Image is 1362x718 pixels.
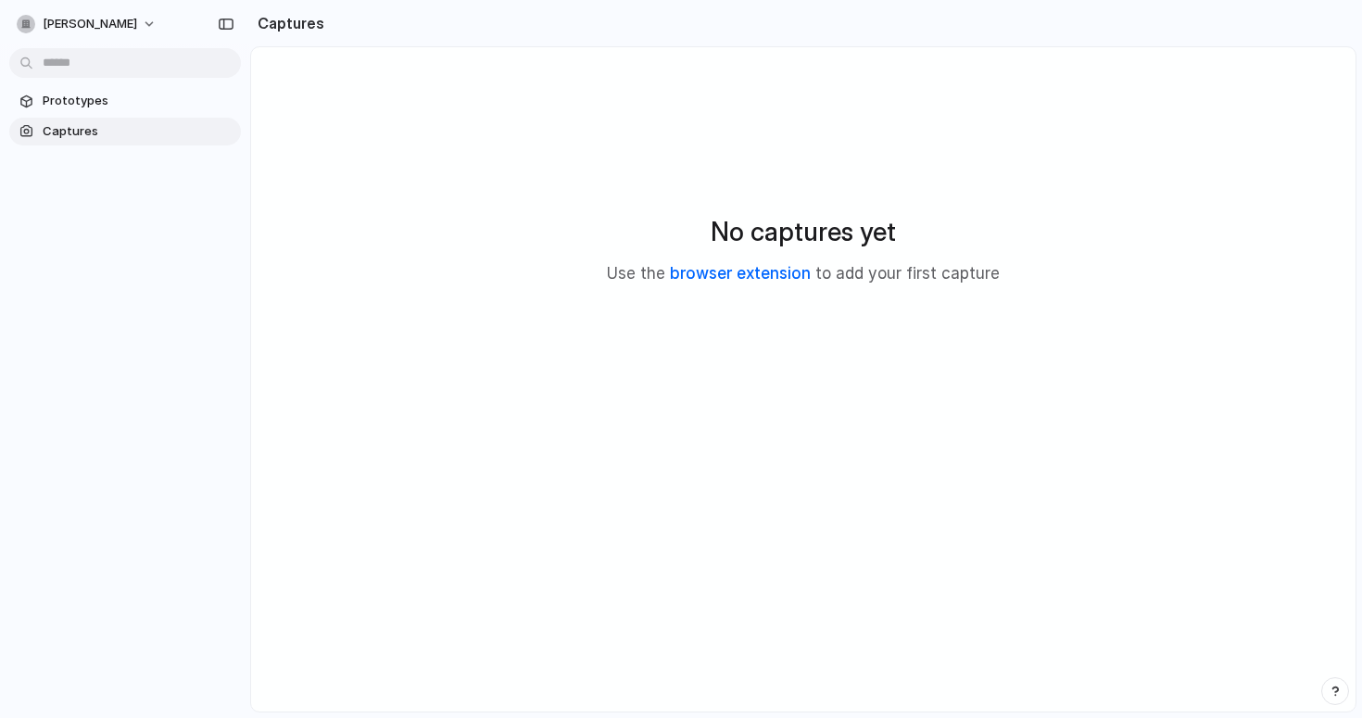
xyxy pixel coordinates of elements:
[250,12,324,34] h2: Captures
[670,264,811,283] a: browser extension
[43,122,233,141] span: Captures
[9,9,166,39] button: [PERSON_NAME]
[9,118,241,145] a: Captures
[43,15,137,33] span: [PERSON_NAME]
[9,87,241,115] a: Prototypes
[711,212,896,251] h2: No captures yet
[43,92,233,110] span: Prototypes
[607,262,1000,286] p: Use the to add your first capture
